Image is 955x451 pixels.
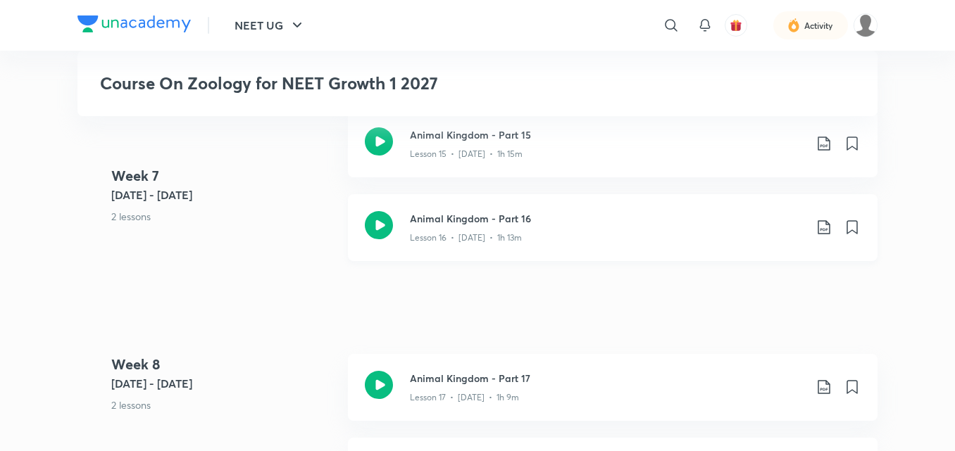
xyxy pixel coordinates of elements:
button: NEET UG [226,11,314,39]
a: Company Logo [77,15,191,36]
img: VIVEK [854,13,878,37]
h5: [DATE] - [DATE] [111,186,337,203]
h4: Week 8 [111,354,337,375]
img: avatar [730,19,742,32]
p: 2 lessons [111,209,337,224]
p: Lesson 15 • [DATE] • 1h 15m [410,148,523,160]
h3: Animal Kingdom - Part 16 [410,211,804,226]
p: 2 lessons [111,398,337,412]
h3: Animal Kingdom - Part 17 [410,371,804,386]
h3: Animal Kingdom - Part 15 [410,127,804,142]
a: Animal Kingdom - Part 17Lesson 17 • [DATE] • 1h 9m [348,354,878,438]
h3: Course On Zoology for NEET Growth 1 2027 [100,73,651,94]
img: Company Logo [77,15,191,32]
a: Animal Kingdom - Part 16Lesson 16 • [DATE] • 1h 13m [348,194,878,278]
h4: Week 7 [111,165,337,186]
button: avatar [725,14,747,37]
img: activity [787,17,800,34]
h5: [DATE] - [DATE] [111,375,337,392]
a: Animal Kingdom - Part 15Lesson 15 • [DATE] • 1h 15m [348,110,878,194]
p: Lesson 17 • [DATE] • 1h 9m [410,391,519,404]
p: Lesson 16 • [DATE] • 1h 13m [410,231,522,244]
